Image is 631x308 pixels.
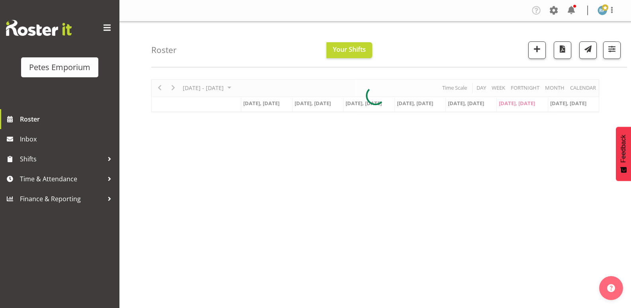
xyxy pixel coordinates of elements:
[333,45,366,54] span: Your Shifts
[6,20,72,36] img: Rosterit website logo
[20,153,104,165] span: Shifts
[20,113,115,125] span: Roster
[620,135,627,163] span: Feedback
[616,127,631,181] button: Feedback - Show survey
[603,41,621,59] button: Filter Shifts
[554,41,571,59] button: Download a PDF of the roster according to the set date range.
[326,42,372,58] button: Your Shifts
[20,173,104,185] span: Time & Attendance
[151,45,177,55] h4: Roster
[528,41,546,59] button: Add a new shift
[598,6,607,15] img: reina-puketapu721.jpg
[607,284,615,292] img: help-xxl-2.png
[29,61,90,73] div: Petes Emporium
[20,133,115,145] span: Inbox
[20,193,104,205] span: Finance & Reporting
[579,41,597,59] button: Send a list of all shifts for the selected filtered period to all rostered employees.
